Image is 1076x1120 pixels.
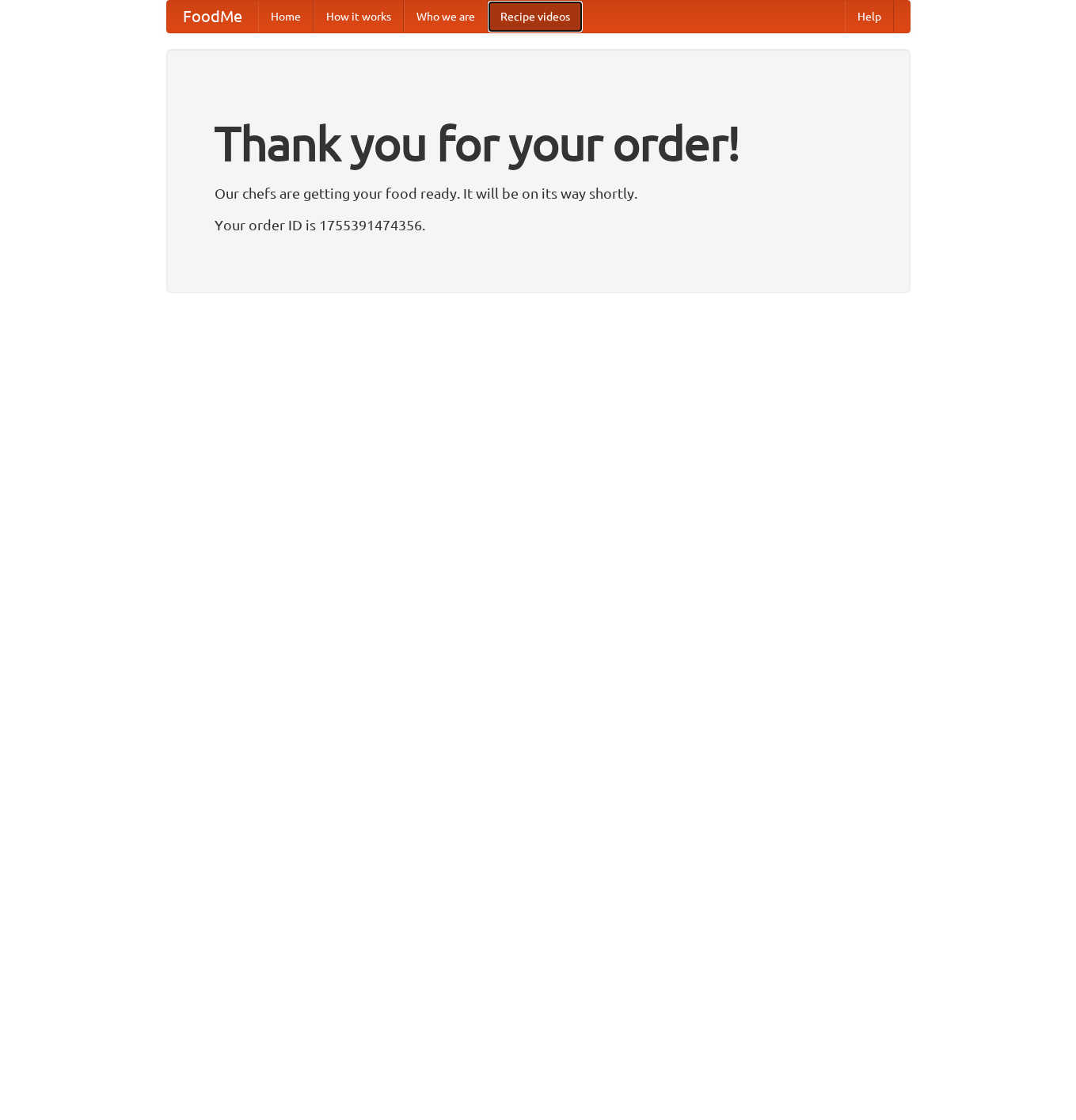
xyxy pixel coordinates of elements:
[488,1,583,32] a: Recipe videos
[167,1,258,32] a: FoodMe
[845,1,894,32] a: Help
[215,105,862,181] h1: Thank you for your order!
[215,181,862,205] p: Our chefs are getting your food ready. It will be on its way shortly.
[215,213,862,237] p: Your order ID is 1755391474356.
[314,1,404,32] a: How it works
[258,1,314,32] a: Home
[404,1,488,32] a: Who we are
